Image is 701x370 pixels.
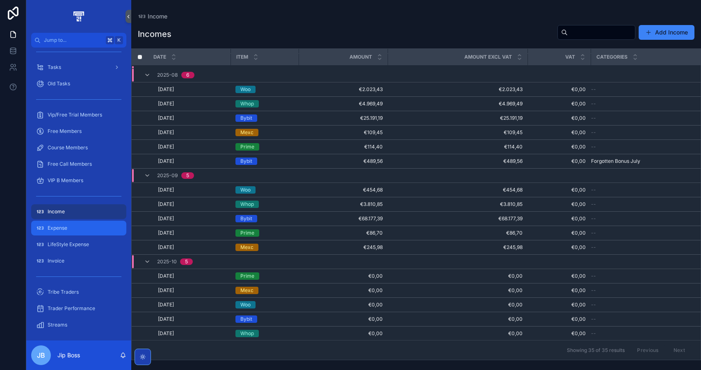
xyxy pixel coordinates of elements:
[393,301,523,308] a: €0,00
[235,229,294,237] a: Prime
[158,244,174,251] span: [DATE]
[158,215,174,222] span: [DATE]
[532,287,586,294] a: €0,00
[158,301,226,308] a: [DATE]
[138,28,171,40] h1: Incomes
[532,244,586,251] span: €0,00
[235,86,294,93] a: Woo
[304,187,383,193] a: €454,68
[158,287,174,294] span: [DATE]
[532,273,586,279] a: €0,00
[532,230,586,236] a: €0,00
[158,316,226,322] a: [DATE]
[31,237,126,252] a: LifeStyle Expense
[304,273,383,279] span: €0,00
[158,201,174,208] span: [DATE]
[186,172,189,179] div: 5
[48,258,64,264] span: Invoice
[349,54,372,60] span: Amount
[591,86,596,93] span: --
[639,25,694,40] a: Add Income
[304,129,383,136] span: €109,45
[304,301,383,308] a: €0,00
[393,273,523,279] a: €0,00
[158,244,226,251] a: [DATE]
[304,86,383,93] a: €2.023,43
[235,158,294,165] a: Bybit
[235,186,294,194] a: Woo
[185,258,188,265] div: 5
[591,144,596,150] span: --
[240,201,254,208] div: Whop
[240,244,253,251] div: Mexc
[31,301,126,316] a: Trader Performance
[393,158,523,164] a: €489,56
[532,86,586,93] a: €0,00
[48,144,88,151] span: Course Members
[158,301,174,308] span: [DATE]
[304,230,383,236] a: €86,70
[57,351,80,359] p: Jip Boss
[240,114,252,122] div: Bybit
[235,100,294,107] a: Whop
[240,287,253,294] div: Mexc
[153,54,166,60] span: Date
[235,330,294,337] a: Whop
[532,301,586,308] a: €0,00
[31,204,126,219] a: Income
[393,330,523,337] span: €0,00
[240,129,253,136] div: Mexc
[304,144,383,150] a: €114,40
[48,177,83,184] span: VIP B Members
[235,143,294,151] a: Prime
[532,144,586,150] span: €0,00
[304,215,383,222] span: €68.177,39
[393,144,523,150] a: €114,40
[158,287,226,294] a: [DATE]
[158,201,226,208] a: [DATE]
[591,287,596,294] span: --
[304,158,383,164] span: €489,56
[235,301,294,308] a: Woo
[240,143,254,151] div: Prime
[393,215,523,222] a: €68.177,39
[31,317,126,332] a: Streams
[31,140,126,155] a: Course Members
[48,112,102,118] span: Vip/Free Trial Members
[157,72,178,78] span: 2025-08
[304,201,383,208] span: €3.810,85
[393,230,523,236] span: €86,70
[304,115,383,121] a: €25.191,19
[48,225,67,231] span: Expense
[236,54,248,60] span: Item
[158,100,226,107] a: [DATE]
[158,230,226,236] a: [DATE]
[157,172,178,179] span: 2025-09
[393,115,523,121] span: €25.191,19
[393,187,523,193] span: €454,68
[304,100,383,107] span: €4.969,49
[31,33,126,48] button: Jump to...K
[393,316,523,322] span: €0,00
[393,287,523,294] a: €0,00
[591,201,596,208] span: --
[158,144,226,150] a: [DATE]
[464,54,512,60] span: Amount Excl VAT
[532,100,586,107] span: €0,00
[591,244,596,251] span: --
[596,54,628,60] span: Categories
[158,129,226,136] a: [DATE]
[591,301,596,308] span: --
[591,115,596,121] span: --
[393,244,523,251] span: €245,98
[393,201,523,208] a: €3.810,85
[591,230,596,236] span: --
